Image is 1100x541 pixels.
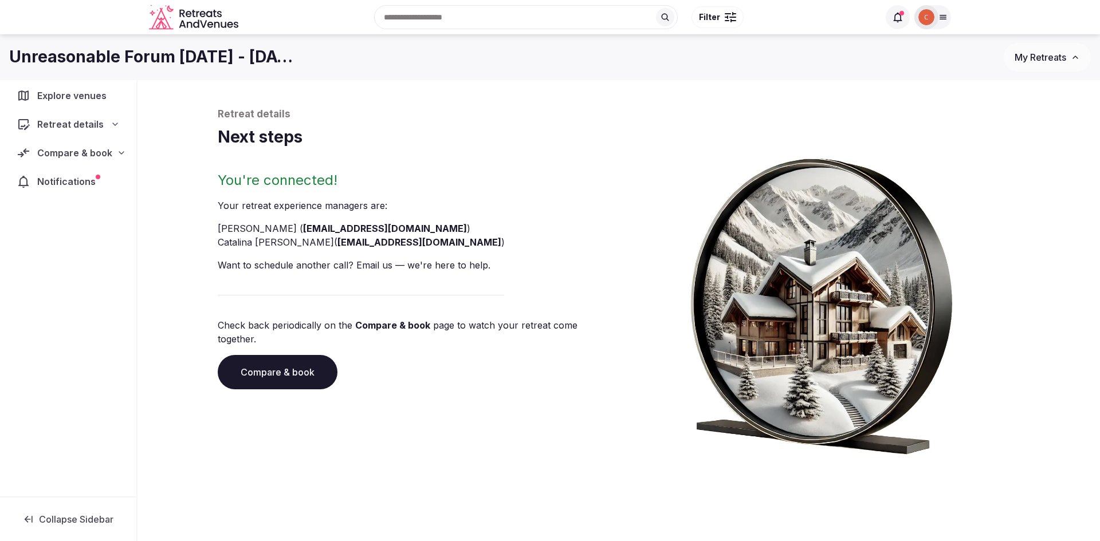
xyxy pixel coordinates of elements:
li: [PERSON_NAME] ( ) [218,222,614,235]
p: Check back periodically on the page to watch your retreat come together. [218,318,614,346]
a: [EMAIL_ADDRESS][DOMAIN_NAME] [303,223,467,234]
span: Collapse Sidebar [39,514,113,525]
h1: Next steps [218,126,1020,148]
span: Filter [699,11,720,23]
a: [EMAIL_ADDRESS][DOMAIN_NAME] [337,236,501,248]
a: Compare & book [355,319,430,331]
span: My Retreats [1015,52,1066,63]
h2: You're connected! [218,171,614,189]
li: Catalina [PERSON_NAME] ( ) [218,235,614,249]
p: Your retreat experience manager s are : [218,199,614,212]
svg: Retreats and Venues company logo [149,5,241,30]
img: Catalina [918,9,934,25]
button: My Retreats [1004,43,1091,72]
button: Collapse Sidebar [9,507,127,532]
span: Compare & book [37,146,112,160]
span: Retreat details [37,117,104,131]
p: Want to schedule another call? Email us — we're here to help. [218,258,614,272]
img: Winter chalet retreat in picture frame [669,148,974,455]
a: Explore venues [9,84,127,108]
a: Compare & book [218,355,337,389]
h1: Unreasonable Forum [DATE] - [DATE] [9,46,302,68]
span: Explore venues [37,89,111,102]
p: Retreat details [218,108,1020,121]
button: Filter [692,6,744,28]
a: Visit the homepage [149,5,241,30]
a: Notifications [9,169,127,194]
span: Notifications [37,175,100,188]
